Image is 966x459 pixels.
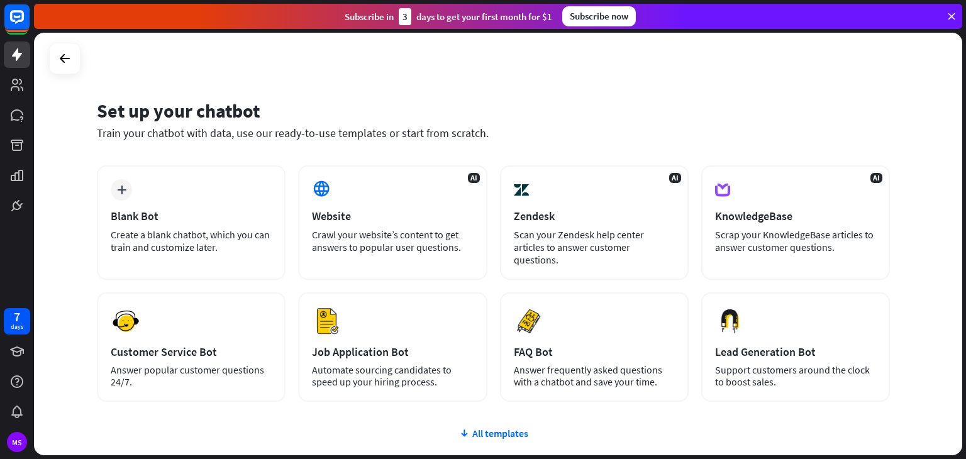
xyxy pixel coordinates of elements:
[14,311,20,323] div: 7
[7,432,27,452] div: MS
[399,8,411,25] div: 3
[11,323,23,331] div: days
[345,8,552,25] div: Subscribe in days to get your first month for $1
[562,6,636,26] div: Subscribe now
[4,308,30,335] a: 7 days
